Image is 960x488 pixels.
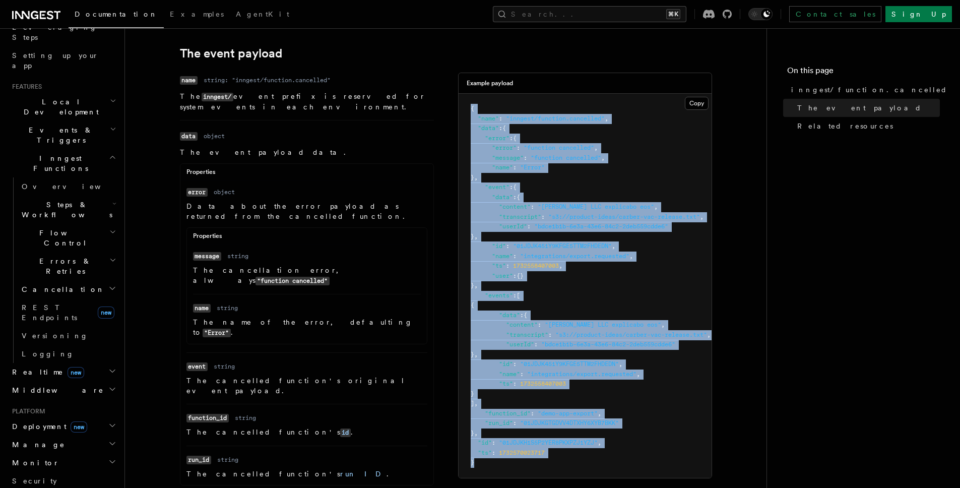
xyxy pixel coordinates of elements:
h3: Example payload [467,79,513,87]
span: "integrations/export.requested" [520,253,629,260]
span: Logging [22,350,74,358]
span: REST Endpoints [22,303,77,322]
a: AgentKit [230,3,295,27]
span: , [654,203,658,210]
a: The event payload [793,99,940,117]
dd: string [235,414,256,422]
span: "userId" [499,223,527,230]
span: "name" [478,115,499,122]
span: "function cancelled" [531,154,601,161]
span: "userId" [506,341,534,348]
span: 1732570023717 [499,449,545,456]
span: "Error" [520,164,545,171]
span: : [513,360,517,368]
span: : [506,242,509,250]
span: : [527,223,531,230]
span: Errors & Retries [18,256,109,276]
dd: string [217,304,238,312]
span: "bdce1b1b-6e3a-43e6-84c2-2deb559cdde6" [541,341,675,348]
a: REST Endpointsnew [18,298,118,327]
span: : [513,272,517,279]
p: The cancelled function's . [186,427,427,438]
code: name [193,304,211,313]
span: "transcript" [506,331,548,338]
a: Related resources [793,117,940,135]
span: [ [517,292,520,299]
span: "demo-app-export" [538,410,598,417]
span: : [513,419,517,426]
a: Sign Up [885,6,952,22]
span: "message" [492,154,524,161]
div: Inngest Functions [8,177,118,363]
span: { [471,301,474,309]
span: , [598,439,601,446]
span: "event" [485,184,509,191]
span: "[PERSON_NAME] LLC explicabo eos" [545,321,661,328]
span: The event payload [797,103,922,113]
span: : [499,115,502,122]
p: The event prefix is reserved for system events in each environment. [180,91,434,112]
span: , [700,213,703,220]
button: Copy [685,97,709,110]
span: : [492,449,495,456]
span: : [534,341,538,348]
span: Security [12,477,57,485]
a: Versioning [18,327,118,345]
span: , [598,410,601,417]
span: } [471,351,474,358]
span: , [474,430,478,437]
code: inngest/ [202,93,233,101]
span: : [513,164,517,171]
dd: string [227,252,248,260]
a: Examples [164,3,230,27]
button: Flow Control [18,224,118,252]
span: 1732558407003 [513,262,559,269]
code: run_id [186,456,211,464]
span: Deployment [8,421,87,432]
span: : [506,262,509,269]
span: "content" [499,203,531,210]
span: "ts" [499,380,513,387]
code: name [180,76,198,85]
span: "ts" [478,449,492,456]
span: "user" [492,272,513,279]
span: , [707,331,711,338]
span: new [71,421,87,433]
span: 1732558407003 [520,380,566,387]
span: } [471,430,474,437]
span: : [513,292,517,299]
p: The cancelled function's original event payload. [186,376,427,396]
button: Errors & Retries [18,252,118,280]
span: "data" [478,125,499,132]
span: AgentKit [236,10,289,18]
span: "inngest/function.cancelled" [506,115,605,122]
dd: string [214,362,235,371]
span: , [619,360,622,368]
div: Properties [187,232,427,245]
span: Versioning [22,332,88,340]
span: : [499,125,502,132]
span: , [474,174,478,181]
span: : [548,331,552,338]
span: : [520,312,524,319]
dd: object [214,188,235,196]
span: { [517,194,520,201]
span: , [594,144,598,151]
span: "content" [506,321,538,328]
a: inngest/function.cancelled [787,81,940,99]
span: "function cancelled" [524,144,594,151]
span: , [661,321,665,328]
button: Steps & Workflows [18,196,118,224]
dd: string [217,456,238,464]
span: {} [517,272,524,279]
button: Local Development [8,93,118,121]
span: } [471,459,474,466]
span: { [502,125,506,132]
span: , [474,351,478,358]
span: "01JDJKGTGDVV4DTXHY6XYB7BKK" [520,419,619,426]
button: Manage [8,436,118,454]
span: Examples [170,10,224,18]
span: : [541,213,545,220]
code: event [186,362,208,371]
span: : [524,154,527,161]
